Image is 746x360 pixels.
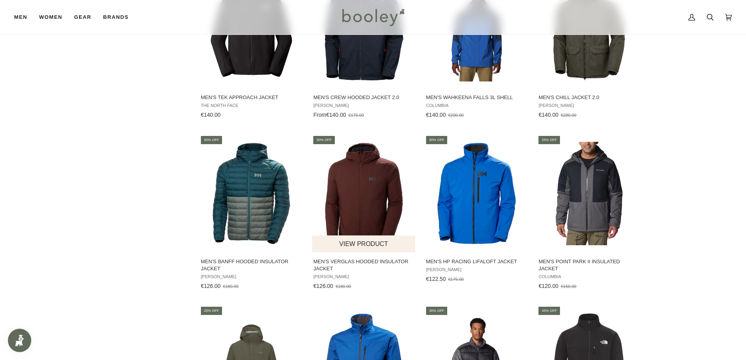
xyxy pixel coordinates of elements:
button: View product [312,235,415,252]
span: Women [39,13,62,21]
span: €200.00 [448,113,464,118]
img: Columbia Men's Point Park II Insulated Jacket City Grey/Black - Booley Galway [537,142,641,246]
a: Men's HP Racing LifaLoft Jacket [425,135,529,285]
span: €126.00 [201,283,221,289]
span: [PERSON_NAME] [313,274,415,279]
span: €175.00 [448,277,464,282]
span: [PERSON_NAME] [313,103,415,108]
span: The North Face [201,103,302,108]
span: Men [14,13,27,21]
div: 45% off [538,307,560,315]
span: €175.00 [349,113,364,118]
div: 30% off [313,136,335,144]
span: €126.00 [313,283,333,289]
span: Men's Crew Hooded Jacket 2.0 [313,94,415,101]
img: Helly Hansen Men's Banff Hooded Insulator Jacket Dark Creek / Grey Cactus - Booley Galway [200,142,303,246]
a: Men's Verglas Hooded Insulator Jacket [312,135,416,292]
div: 30% off [426,136,448,144]
span: Columbia [538,274,640,279]
div: 20% off [201,307,222,315]
span: €180.00 [223,284,238,289]
span: Men's Tek Approach Jacket [201,94,302,101]
div: 30% off [426,307,448,315]
span: Columbia [426,103,527,108]
div: 30% off [201,136,222,144]
span: €140.00 [426,112,446,118]
a: Men's Banff Hooded Insulator Jacket [200,135,303,292]
iframe: Button to open loyalty program pop-up [8,329,31,352]
span: Men's Banff Hooded Insulator Jacket [201,258,302,272]
span: Men's Point Park II Insulated Jacket [538,258,640,272]
div: 25% off [538,136,560,144]
span: €120.00 [538,283,558,289]
span: €160.00 [561,284,576,289]
span: Brands [103,13,128,21]
span: Men's Chill Jacket 2.0 [538,94,640,101]
a: Men's Point Park II Insulated Jacket [537,135,641,292]
img: Helly Hansen Men's HP Racing Lifaloft Jacket Cobalt 2.0 - Booley Galway [425,142,529,246]
span: [PERSON_NAME] [201,274,302,279]
img: Booley [339,6,407,29]
span: Gear [74,13,91,21]
span: €180.00 [336,284,351,289]
span: Men's HP Racing LifaLoft Jacket [426,258,527,265]
span: €280.00 [561,113,576,118]
span: [PERSON_NAME] [538,103,640,108]
span: From [313,112,326,118]
span: €140.00 [326,112,346,118]
span: €140.00 [201,112,221,118]
span: €122.50 [426,276,446,282]
span: Men's Wahkeena Falls 3L Shell [426,94,527,101]
img: Helly Hansen Men's Verglas Hooded Insulator Jacket Hickory - Booley Galway [312,142,416,246]
span: Men's Verglas Hooded Insulator Jacket [313,258,415,272]
span: [PERSON_NAME] [426,267,527,272]
span: €140.00 [538,112,558,118]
